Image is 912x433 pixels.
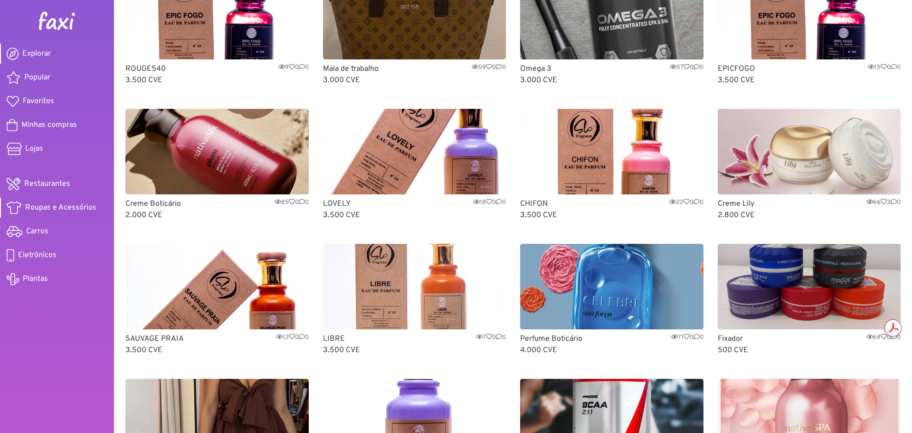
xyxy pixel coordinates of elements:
p: Perfume Boticário [520,333,703,345]
p: LIBRE [323,333,506,345]
p: Fixador [718,333,901,345]
span: 12 0 0 [276,333,309,342]
span: 71 0 0 [671,333,703,342]
span: Eletrônicos [18,250,57,261]
p: 3.000 CVE [323,75,506,86]
a: Perfume Boticário Perfume Boticário7100 4.000 CVE [520,244,703,356]
span: Popular [24,72,50,83]
span: Minhas compras [21,119,77,131]
p: 3.500 CVE [323,210,506,221]
span: 15 0 0 [868,63,901,72]
a: Creme Lily Creme Lily6630 2.800 CVE [718,109,901,221]
span: Roupas e Acessórios [25,202,96,213]
a: LOVELY LOVELY1800 3.500 CVE [323,109,506,221]
img: CHIFON [520,109,703,194]
p: 4.000 CVE [520,345,703,356]
p: EPICFOGO [718,63,901,75]
span: 59 0 0 [472,63,506,72]
img: SAUVAGE PRAIA [125,244,309,329]
p: Mala de trabalho [323,63,506,75]
p: 3.000 CVE [520,75,703,86]
span: Explorar [22,48,51,59]
p: Creme Boticário [125,198,309,210]
p: SAUVAGE PRAIA [125,333,309,345]
span: Plantas [23,273,48,285]
p: 3.500 CVE [323,345,506,356]
p: 3.500 CVE [718,75,901,86]
img: Creme Boticário [125,109,309,194]
p: 500 CVE [718,345,901,356]
img: LOVELY [323,109,506,194]
a: CHIFON CHIFON2200 3.500 CVE [520,109,703,221]
span: Restaurantes [24,178,70,190]
p: Omega 3 [520,63,703,75]
p: 2.000 CVE [125,210,309,221]
a: SAUVAGE PRAIA SAUVAGE PRAIA1200 3.500 CVE [125,244,309,356]
span: 7 0 0 [476,333,506,342]
span: Carros [26,226,48,237]
p: 3.500 CVE [520,210,703,221]
p: 3.500 CVE [125,345,309,356]
span: Lojas [25,143,43,154]
span: 85 0 0 [275,198,309,207]
p: CHIFON [520,198,703,210]
span: 18 0 0 [473,198,506,207]
span: 66 3 0 [866,198,901,207]
img: Fixador [718,244,901,329]
a: LIBRE LIBRE700 3.500 CVE [323,244,506,356]
p: Creme Lily [718,198,901,210]
p: ROUGE540 [125,63,309,75]
span: 9 0 0 [278,63,309,72]
img: Perfume Boticário [520,244,703,329]
p: 2.800 CVE [718,210,901,221]
p: 3.500 CVE [125,75,309,86]
span: 68 0 0 [866,333,901,342]
a: Creme Boticário Creme Boticário8500 2.000 CVE [125,109,309,221]
span: 57 0 0 [670,63,703,72]
a: Fixador Fixador6800 500 CVE [718,244,901,356]
span: 22 0 0 [669,198,703,207]
p: LOVELY [323,198,506,210]
img: Creme Lily [718,109,901,194]
img: LIBRE [323,244,506,329]
span: Favoritos [23,96,54,107]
